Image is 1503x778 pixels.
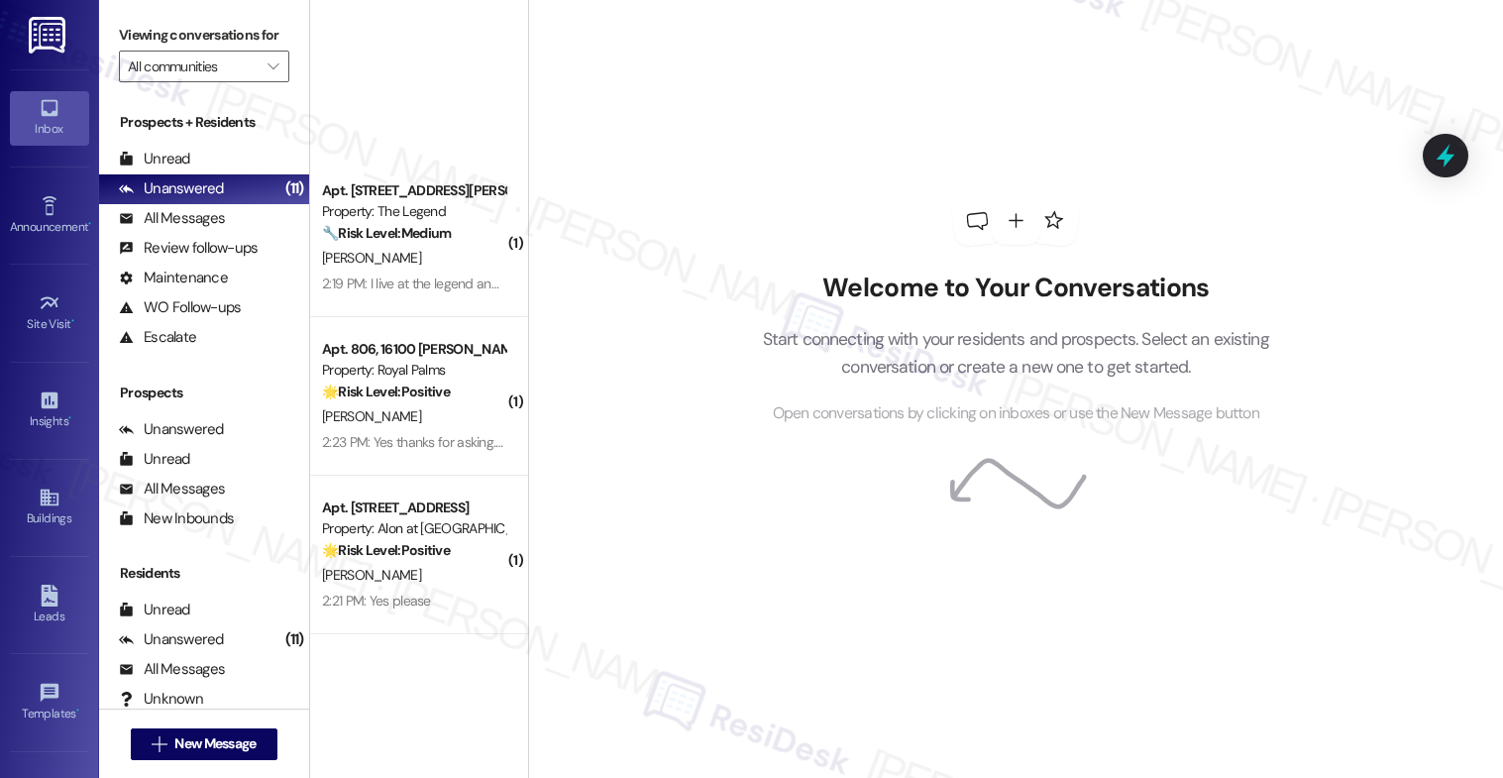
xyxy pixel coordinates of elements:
span: Open conversations by clicking on inboxes or use the New Message button [773,401,1259,426]
h2: Welcome to Your Conversations [732,273,1299,304]
input: All communities [128,51,258,82]
button: New Message [131,728,277,760]
div: Residents [99,563,309,584]
div: Apt. [STREET_ADDRESS] [322,498,505,518]
div: Review follow-ups [119,238,258,259]
div: All Messages [119,208,225,229]
div: Maintenance [119,268,228,288]
a: Templates • [10,676,89,729]
div: Apt. 806, 16100 [PERSON_NAME][GEOGRAPHIC_DATA] [322,339,505,360]
i:  [268,58,278,74]
div: Property: Royal Palms [322,360,505,381]
div: (11) [280,173,309,204]
div: 2:23 PM: Yes thanks for asking. Appreciate trimming off excess plants thru walkways [322,433,805,451]
div: Escalate [119,327,196,348]
div: Unanswered [119,178,224,199]
span: [PERSON_NAME] [322,249,421,267]
div: Property: Alon at [GEOGRAPHIC_DATA] [322,518,505,539]
a: Site Visit • [10,286,89,340]
div: All Messages [119,479,225,500]
div: Unanswered [119,419,224,440]
div: WO Follow-ups [119,297,241,318]
div: Unread [119,600,190,620]
div: Unknown [119,689,203,710]
span: • [68,411,71,425]
a: Leads [10,579,89,632]
div: Unread [119,149,190,169]
div: New Inbounds [119,508,234,529]
strong: 🌟 Risk Level: Positive [322,541,450,559]
a: Insights • [10,384,89,437]
div: (11) [280,624,309,655]
span: [PERSON_NAME] [322,566,421,584]
strong: 🌟 Risk Level: Positive [322,383,450,400]
strong: 🔧 Risk Level: Medium [322,224,451,242]
div: Apt. [STREET_ADDRESS][PERSON_NAME] [322,180,505,201]
div: 2:21 PM: Yes please [322,592,431,610]
div: Property: The Legend [322,201,505,222]
span: • [88,217,91,231]
i:  [152,736,166,752]
p: Start connecting with your residents and prospects. Select an existing conversation or create a n... [732,325,1299,382]
a: Inbox [10,91,89,145]
span: • [76,704,79,718]
div: Unread [119,449,190,470]
div: Prospects + Residents [99,112,309,133]
img: ResiDesk Logo [29,17,69,54]
span: • [71,314,74,328]
div: Unanswered [119,629,224,650]
div: All Messages [119,659,225,680]
span: New Message [174,733,256,754]
a: Buildings [10,481,89,534]
label: Viewing conversations for [119,20,289,51]
div: Prospects [99,383,309,403]
span: [PERSON_NAME] [322,407,421,425]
